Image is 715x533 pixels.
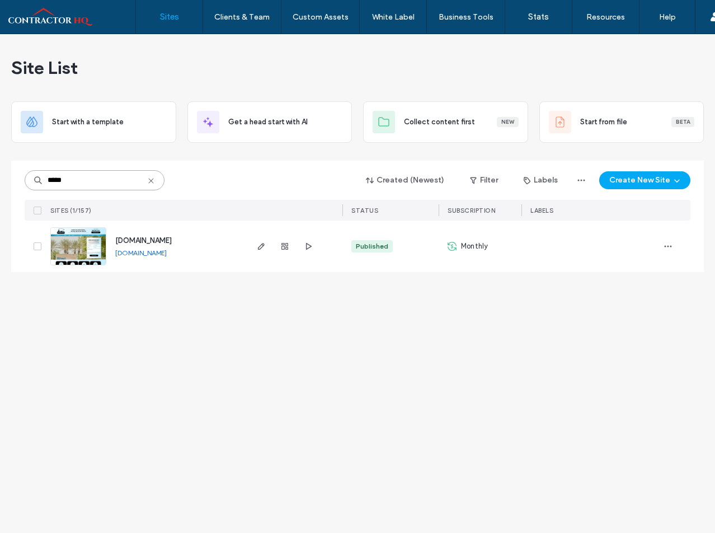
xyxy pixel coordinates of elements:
[514,171,568,189] button: Labels
[11,57,78,79] span: Site List
[50,207,92,214] span: SITES (1/157)
[356,241,388,251] div: Published
[659,12,676,22] label: Help
[52,116,124,128] span: Start with a template
[539,101,704,143] div: Start from fileBeta
[356,171,454,189] button: Created (Newest)
[25,8,48,18] span: Help
[528,12,549,22] label: Stats
[530,207,553,214] span: LABELS
[586,12,625,22] label: Resources
[459,171,509,189] button: Filter
[404,116,475,128] span: Collect content first
[599,171,690,189] button: Create New Site
[11,101,176,143] div: Start with a template
[671,117,694,127] div: Beta
[448,207,495,214] span: SUBSCRIPTION
[115,249,167,257] a: [DOMAIN_NAME]
[461,241,488,252] span: Monthly
[580,116,627,128] span: Start from file
[228,116,308,128] span: Get a head start with AI
[214,12,270,22] label: Clients & Team
[160,12,179,22] label: Sites
[497,117,519,127] div: New
[372,12,415,22] label: White Label
[115,236,172,245] a: [DOMAIN_NAME]
[351,207,378,214] span: STATUS
[439,12,493,22] label: Business Tools
[293,12,349,22] label: Custom Assets
[363,101,528,143] div: Collect content firstNew
[187,101,352,143] div: Get a head start with AI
